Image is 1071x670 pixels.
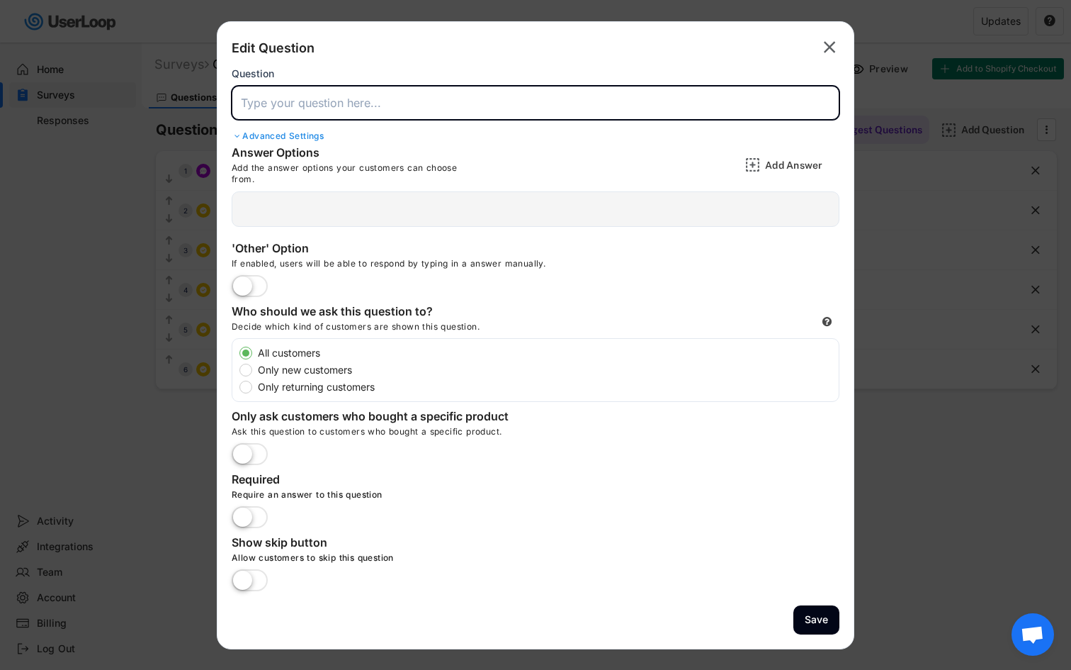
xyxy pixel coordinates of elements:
div: Show skip button [232,535,515,552]
div: Open chat [1011,613,1054,656]
div: Question [232,67,274,80]
label: Only new customers [254,365,839,375]
div: Allow customers to skip this question [232,552,657,569]
div: If enabled, users will be able to respond by typing in a answer manually. [232,258,657,275]
div: Required [232,472,515,489]
div: Require an answer to this question [232,489,657,506]
div: Answer Options [232,145,444,162]
input: Type your question here... [232,86,839,120]
div: Ask this question to customers who bought a specific product. [232,426,839,443]
div: Advanced Settings [232,130,839,142]
div: Edit Question [232,40,314,57]
label: Only returning customers [254,382,839,392]
div: Add the answer options your customers can choose from. [232,162,480,184]
button:  [820,36,839,59]
div: Only ask customers who bought a specific product [232,409,515,426]
text:  [824,37,836,57]
div: Add Answer [765,159,836,172]
button: Save [793,605,839,635]
label: All customers [254,348,839,358]
div: 'Other' Option [232,241,515,258]
div: Decide which kind of customers are shown this question. [232,321,586,338]
div: Who should we ask this question to? [232,304,515,321]
img: AddMajor.svg [745,157,760,172]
